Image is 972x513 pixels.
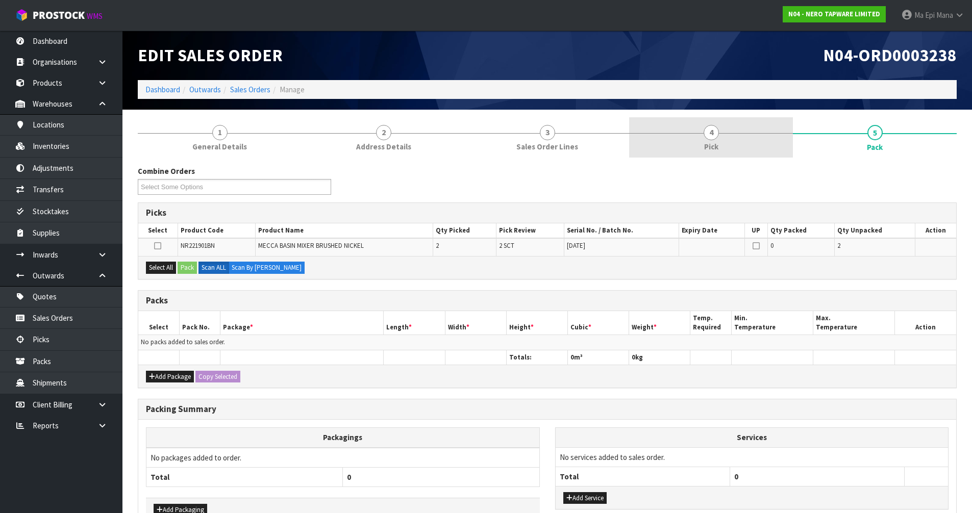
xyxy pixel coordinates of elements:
[563,492,607,504] button: Add Service
[230,85,270,94] a: Sales Orders
[556,428,949,447] th: Services
[212,125,228,140] span: 1
[914,10,935,20] span: Ma Epi
[138,166,195,176] label: Combine Orders
[834,223,915,238] th: Qty Unpacked
[632,353,635,362] span: 0
[145,85,180,94] a: Dashboard
[567,241,585,250] span: [DATE]
[556,447,949,467] td: No services added to sales order.
[189,85,221,94] a: Outwards
[146,448,540,468] td: No packages added to order.
[181,241,215,250] span: NR221901BN
[770,241,774,250] span: 0
[138,44,283,66] span: Edit Sales Order
[436,241,439,250] span: 2
[138,223,178,238] th: Select
[734,472,738,481] span: 0
[384,311,445,335] th: Length
[178,262,197,274] button: Pack
[568,350,629,365] th: m³
[33,9,85,22] span: ProStock
[15,9,28,21] img: cube-alt.png
[179,311,220,335] th: Pack No.
[433,223,496,238] th: Qty Picked
[679,223,744,238] th: Expiry Date
[704,141,718,152] span: Pick
[198,262,229,274] label: Scan ALL
[506,350,567,365] th: Totals:
[813,311,894,335] th: Max. Temperature
[867,142,883,152] span: Pack
[87,11,103,21] small: WMS
[347,472,351,482] span: 0
[823,44,957,66] span: N04-ORD0003238
[788,10,880,18] strong: N04 - NERO TAPWARE LIMITED
[146,428,540,448] th: Packagings
[229,262,305,274] label: Scan By [PERSON_NAME]
[915,223,956,238] th: Action
[568,311,629,335] th: Cubic
[704,125,719,140] span: 4
[564,223,679,238] th: Serial No. / Batch No.
[192,141,247,152] span: General Details
[146,262,176,274] button: Select All
[556,467,730,486] th: Total
[496,223,564,238] th: Pick Review
[178,223,255,238] th: Product Code
[690,311,731,335] th: Temp. Required
[540,125,555,140] span: 3
[146,371,194,383] button: Add Package
[867,125,883,140] span: 5
[258,241,364,250] span: MECCA BASIN MIXER BRUSHED NICKEL
[629,311,690,335] th: Weight
[936,10,953,20] span: Mana
[138,311,179,335] th: Select
[146,296,949,305] h3: Packs
[356,141,411,152] span: Address Details
[138,335,956,350] td: No packs added to sales order.
[195,371,240,383] button: Copy Selected
[445,311,506,335] th: Width
[570,353,574,362] span: 0
[146,404,949,414] h3: Packing Summary
[376,125,391,140] span: 2
[895,311,956,335] th: Action
[837,241,840,250] span: 2
[783,6,886,22] a: N04 - NERO TAPWARE LIMITED
[146,467,343,486] th: Total
[731,311,813,335] th: Min. Temperature
[146,208,949,218] h3: Picks
[745,223,768,238] th: UP
[506,311,567,335] th: Height
[767,223,834,238] th: Qty Packed
[629,350,690,365] th: kg
[280,85,305,94] span: Manage
[220,311,384,335] th: Package
[516,141,578,152] span: Sales Order Lines
[499,241,514,250] span: 2 SCT
[255,223,433,238] th: Product Name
